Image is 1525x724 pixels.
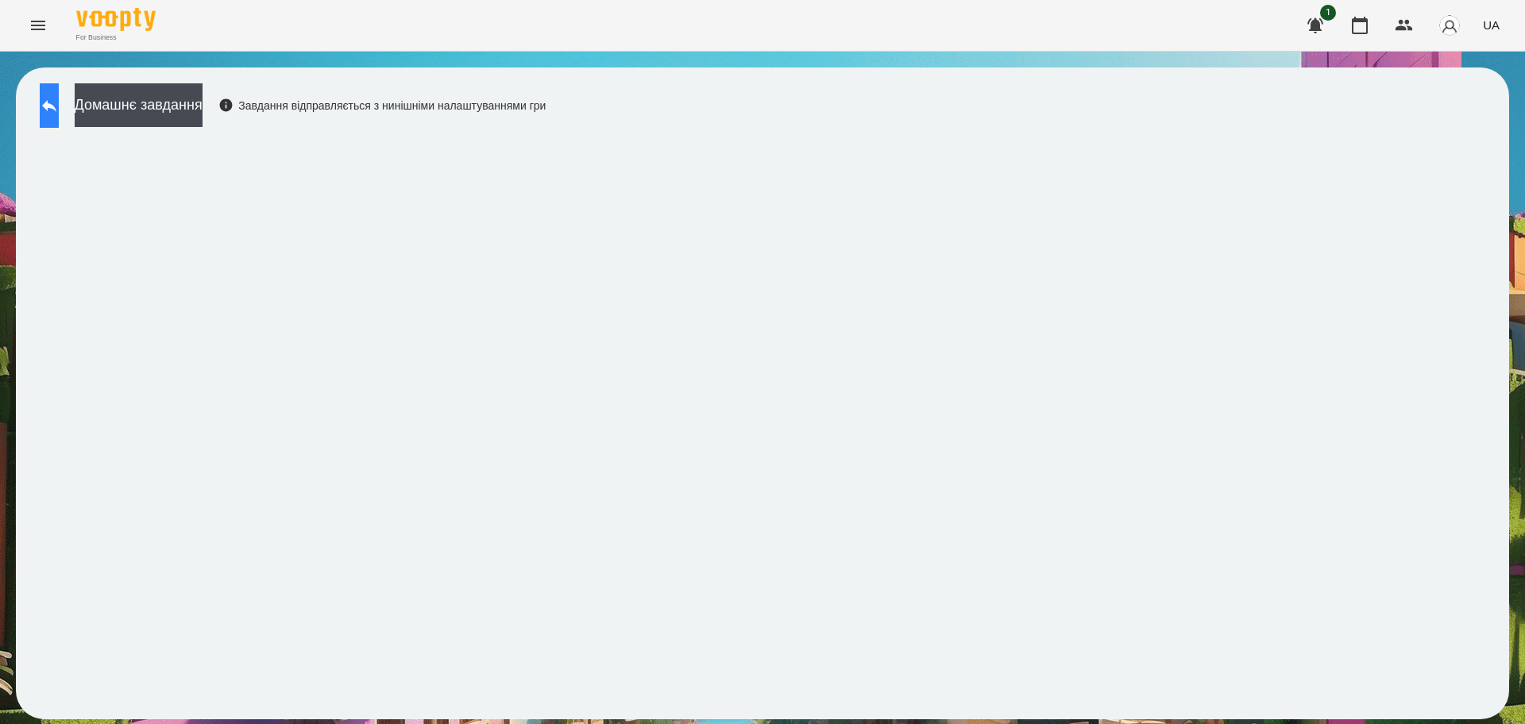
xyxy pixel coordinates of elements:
button: Menu [19,6,57,44]
button: Домашнє завдання [75,83,203,127]
img: Voopty Logo [76,8,156,31]
span: UA [1483,17,1500,33]
button: UA [1477,10,1506,40]
div: Завдання відправляється з нинішніми налаштуваннями гри [218,98,546,114]
span: For Business [76,33,156,43]
img: avatar_s.png [1438,14,1461,37]
span: 1 [1320,5,1336,21]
